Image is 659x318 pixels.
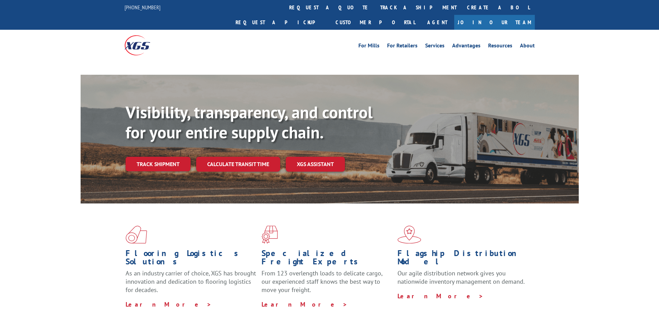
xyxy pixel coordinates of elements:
[126,101,373,143] b: Visibility, transparency, and control for your entire supply chain.
[262,269,392,300] p: From 123 overlength loads to delicate cargo, our experienced staff knows the best way to move you...
[387,43,418,51] a: For Retailers
[126,249,256,269] h1: Flooring Logistics Solutions
[126,269,256,294] span: As an industry carrier of choice, XGS has brought innovation and dedication to flooring logistics...
[262,300,348,308] a: Learn More >
[425,43,445,51] a: Services
[397,226,421,244] img: xgs-icon-flagship-distribution-model-red
[126,157,191,171] a: Track shipment
[262,249,392,269] h1: Specialized Freight Experts
[230,15,330,30] a: Request a pickup
[454,15,535,30] a: Join Our Team
[520,43,535,51] a: About
[262,226,278,244] img: xgs-icon-focused-on-flooring-red
[126,226,147,244] img: xgs-icon-total-supply-chain-intelligence-red
[420,15,454,30] a: Agent
[397,292,484,300] a: Learn More >
[358,43,379,51] a: For Mills
[488,43,512,51] a: Resources
[196,157,280,172] a: Calculate transit time
[125,4,161,11] a: [PHONE_NUMBER]
[286,157,345,172] a: XGS ASSISTANT
[126,300,212,308] a: Learn More >
[452,43,480,51] a: Advantages
[397,249,528,269] h1: Flagship Distribution Model
[397,269,525,285] span: Our agile distribution network gives you nationwide inventory management on demand.
[330,15,420,30] a: Customer Portal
